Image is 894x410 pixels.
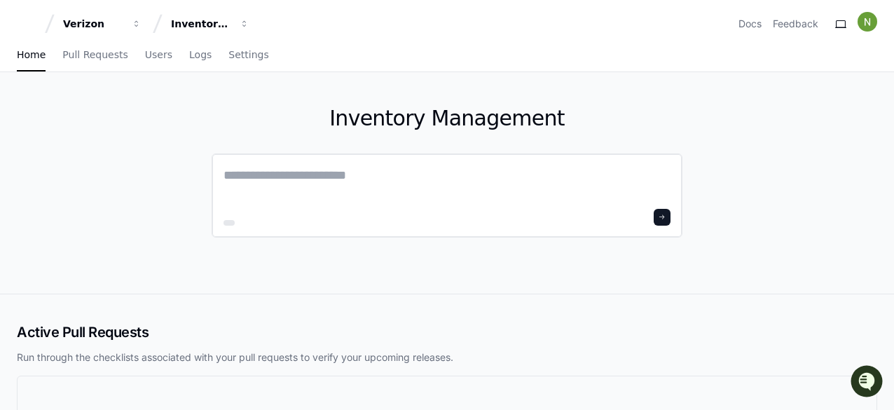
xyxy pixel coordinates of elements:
[17,350,877,364] p: Run through the checklists associated with your pull requests to verify your upcoming releases.
[238,109,255,125] button: Start new chat
[849,364,887,402] iframe: Open customer support
[858,12,877,32] img: ACg8ocIiWXJC7lEGJNqNt4FHmPVymFM05ITMeS-frqobA_m8IZ6TxA=s96-c
[139,147,170,158] span: Pylon
[773,17,818,31] button: Feedback
[17,322,877,342] h2: Active Pull Requests
[145,39,172,71] a: Users
[228,39,268,71] a: Settings
[63,17,123,31] div: Verizon
[62,50,128,59] span: Pull Requests
[17,50,46,59] span: Home
[14,14,42,42] img: PlayerZero
[228,50,268,59] span: Settings
[62,39,128,71] a: Pull Requests
[17,39,46,71] a: Home
[14,104,39,130] img: 1756235613930-3d25f9e4-fa56-45dd-b3ad-e072dfbd1548
[57,11,147,36] button: Verizon
[189,39,212,71] a: Logs
[48,104,230,118] div: Start new chat
[738,17,762,31] a: Docs
[212,106,682,131] h1: Inventory Management
[14,56,255,78] div: Welcome
[171,17,231,31] div: Inventory Management
[48,118,203,130] div: We're offline, but we'll be back soon!
[99,146,170,158] a: Powered byPylon
[165,11,255,36] button: Inventory Management
[145,50,172,59] span: Users
[189,50,212,59] span: Logs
